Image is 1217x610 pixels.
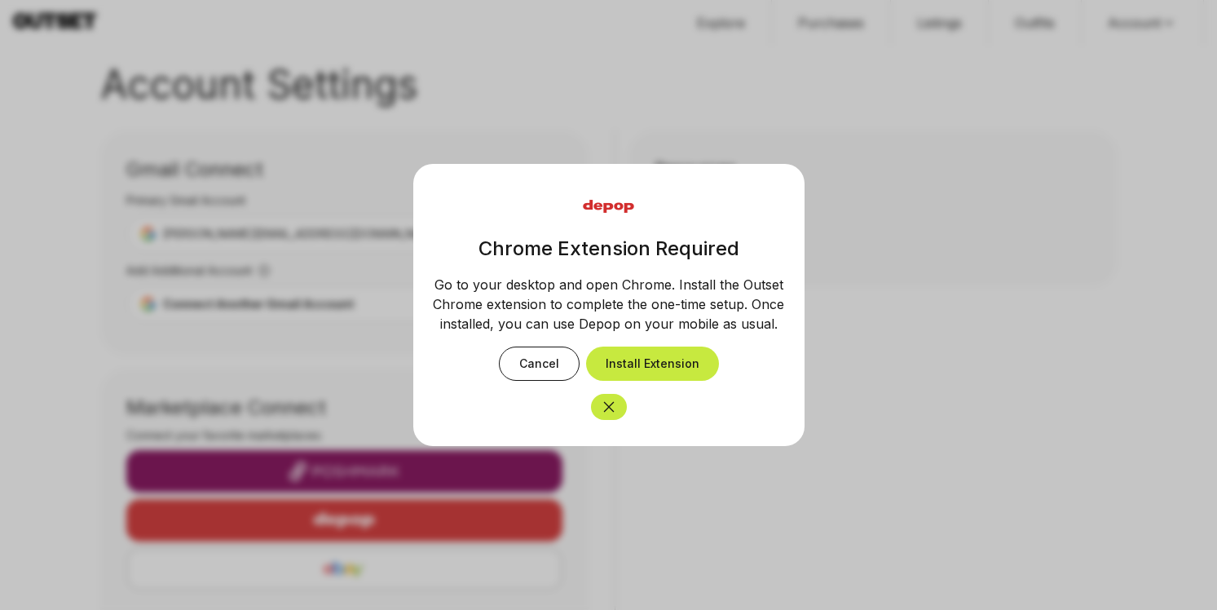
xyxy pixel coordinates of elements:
button: Cancel [499,347,580,381]
img: Depop Logo [573,190,644,223]
button: Close [591,394,627,420]
p: Go to your desktop and open Chrome. Install the Outset Chrome extension to complete the one-time ... [433,275,785,334]
button: Install Extension [586,347,719,381]
h3: Chrome Extension Required [478,236,739,262]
